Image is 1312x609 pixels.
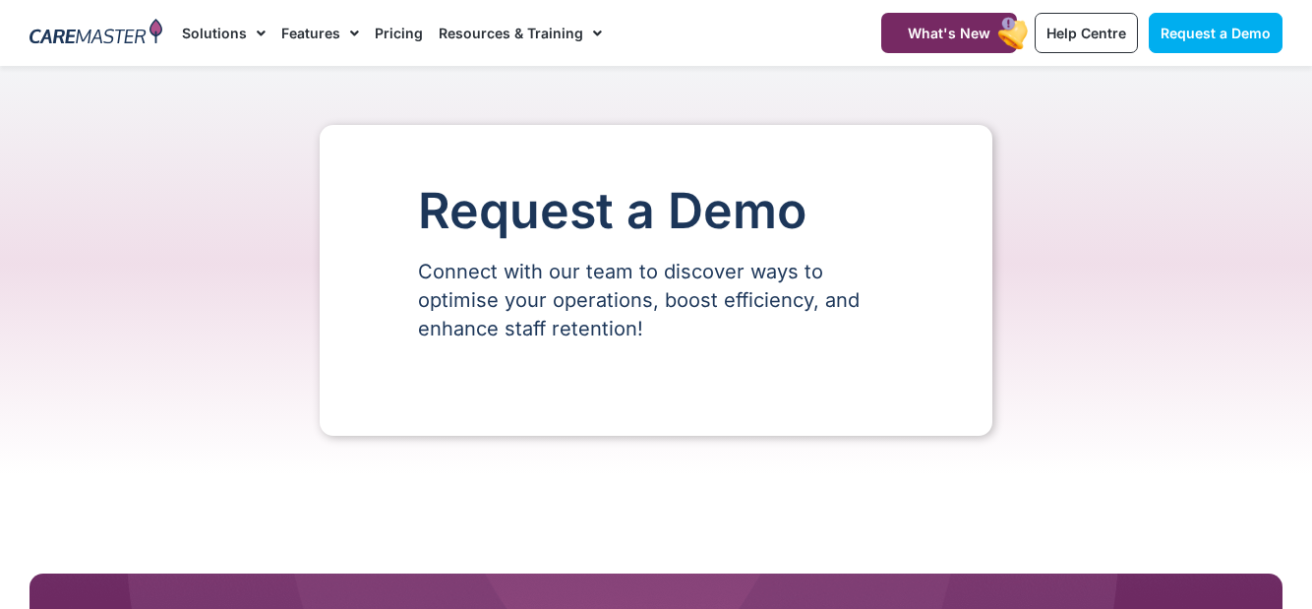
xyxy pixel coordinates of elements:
[1035,13,1138,53] a: Help Centre
[881,13,1017,53] a: What's New
[1161,25,1271,41] span: Request a Demo
[418,258,894,343] p: Connect with our team to discover ways to optimise your operations, boost efficiency, and enhance...
[418,184,894,238] h1: Request a Demo
[1046,25,1126,41] span: Help Centre
[908,25,990,41] span: What's New
[1149,13,1282,53] a: Request a Demo
[30,19,162,48] img: CareMaster Logo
